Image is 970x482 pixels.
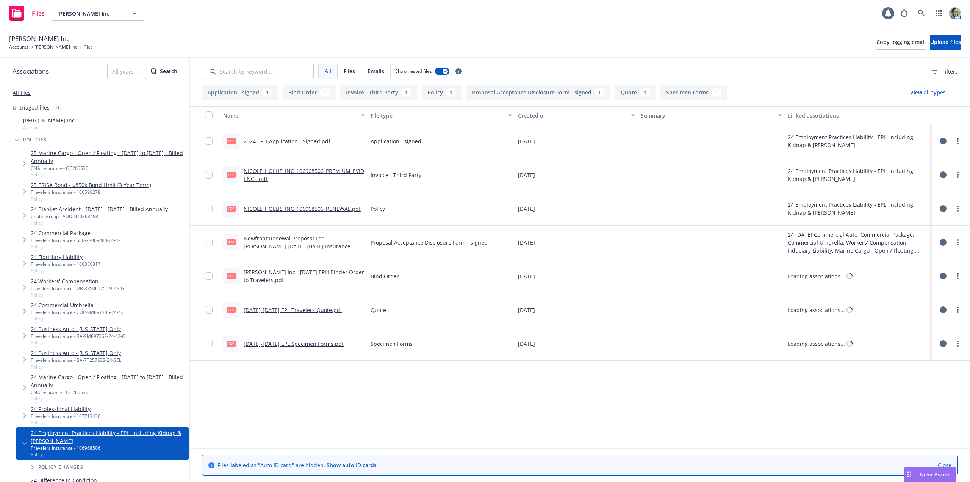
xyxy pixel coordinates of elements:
[283,85,336,100] button: Bind Order
[227,172,236,177] span: pdf
[31,267,100,274] span: Policy
[660,85,727,100] button: Specimen Forms
[205,239,213,246] input: Toggle Row Selected
[13,104,50,111] a: Untriaged files
[638,106,785,124] button: Summary
[368,67,384,75] span: Emails
[788,133,929,149] div: 24 Employment Practices Liability - EPLI including Kidnap & [PERSON_NAME]
[202,85,278,100] button: Application - signed
[53,103,63,112] div: 0
[518,205,535,213] span: [DATE]
[466,85,610,100] button: Proposal Acceptance Disclosure Form - signed
[788,306,845,314] div: Loading associations...
[712,88,722,97] div: 1
[371,205,385,213] span: Policy
[904,467,914,482] div: Drag to move
[244,167,364,182] a: NICOLE_HOLLIS_INC_106968506_PREMIUM_EVIDENCE.pdf
[31,364,121,370] span: Policy
[788,340,845,348] div: Loading associations...
[227,341,236,346] span: pdf
[785,106,932,124] button: Linked associations
[31,277,124,285] a: 24 Workers' Compensation
[244,138,330,145] a: 2024 EPLI Application - Signed.pdf
[31,373,186,389] a: 24 Marine Cargo - Open / Floating - [DATE] to [DATE] - Billed Annually
[31,405,100,413] a: 24 Professional Liability
[914,6,929,21] a: Search
[31,451,186,458] span: Policy
[371,137,421,145] span: Application - signed
[31,325,125,333] a: 24 Business Auto - [US_STATE] Only
[31,237,121,243] div: Travelers Insurance - 680-2R069483-24-42
[227,307,236,312] span: pdf
[401,88,411,97] div: 1
[31,181,151,189] a: 25 ERISA Bond - $850k Bond Limit (3 Year Term)
[368,106,515,124] button: File type
[920,471,950,477] span: Nova Assist
[31,165,186,171] div: CNA Insurance - OC260536
[31,389,186,396] div: CNA Insurance - OC260536
[31,292,124,298] span: Policy
[930,38,961,46] span: Upload files
[31,396,186,402] span: Policy
[518,137,535,145] span: [DATE]
[31,243,121,250] span: Policy
[227,273,236,279] span: pdf
[38,465,83,469] span: Policy changes
[31,196,151,202] span: Policy
[31,253,100,261] a: 24 Fiduciary Liability
[151,64,177,79] div: Search
[641,111,774,119] div: Summary
[788,167,929,183] div: 24 Employment Practices Liability - EPLI including Kidnap & [PERSON_NAME]
[518,272,535,280] span: [DATE]
[151,68,157,74] svg: Search
[34,44,77,50] a: [PERSON_NAME] Inc
[518,340,535,348] span: [DATE]
[205,205,213,212] input: Toggle Row Selected
[31,205,168,213] a: 24 Blanket Accident - [DATE] - [DATE] - Billed Annually
[31,285,124,292] div: Travelers Insurance - UB-3R506175-24-42-G
[949,7,961,19] img: photo
[327,462,377,469] a: Show auto ID cards
[227,239,236,245] span: pdf
[244,205,361,212] a: NICOLE_HOLLIS_INC_106968506_RENEWAL.pdf
[640,88,650,97] div: 1
[31,229,121,237] a: 24 Commercial Package
[904,467,956,482] button: Nova Assist
[31,339,125,346] span: Policy
[51,6,145,21] button: [PERSON_NAME] Inc
[932,68,958,75] span: Filters
[31,419,100,426] span: Policy
[220,106,368,124] button: Name
[325,67,331,75] span: All
[262,88,272,97] div: 1
[31,333,125,339] div: Travelers Insurance - BA-9M897262-24-42-G
[31,213,168,220] div: Chubb Group - ADD N10868488
[953,238,962,247] a: more
[31,261,100,267] div: Travelers Insurance - 106380817
[340,85,417,100] button: Invoice - Third Party
[31,189,151,195] div: Travelers Insurance - 106590278
[371,111,504,119] div: File type
[344,67,355,75] span: Files
[518,111,626,119] div: Created on
[320,88,330,97] div: 1
[31,413,100,419] div: Travelers Insurance - 107713436
[227,138,236,144] span: pdf
[83,44,93,50] span: Files
[898,85,958,100] button: View all types
[515,106,638,124] button: Created on
[31,316,124,322] span: Policy
[788,201,929,217] div: 24 Employment Practices Liability - EPLI including Kidnap & [PERSON_NAME]
[446,88,456,97] div: 1
[615,85,656,100] button: Quote
[788,231,929,254] div: 24 [DATE] Commercial Auto, Commercial Package, Commercial Umbrella, Workers' Compensation, Fiduci...
[953,137,962,146] a: more
[371,239,488,246] span: Proposal Acceptance Disclosure Form - signed
[57,9,123,17] span: [PERSON_NAME] Inc
[395,68,432,74] span: Show nested files
[518,239,535,246] span: [DATE]
[205,171,213,179] input: Toggle Row Selected
[244,306,342,314] a: [DATE]-[DATE] EPL Travelers Quote.pdf
[371,272,399,280] span: Bind Order
[371,171,421,179] span: Invoice - Third Party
